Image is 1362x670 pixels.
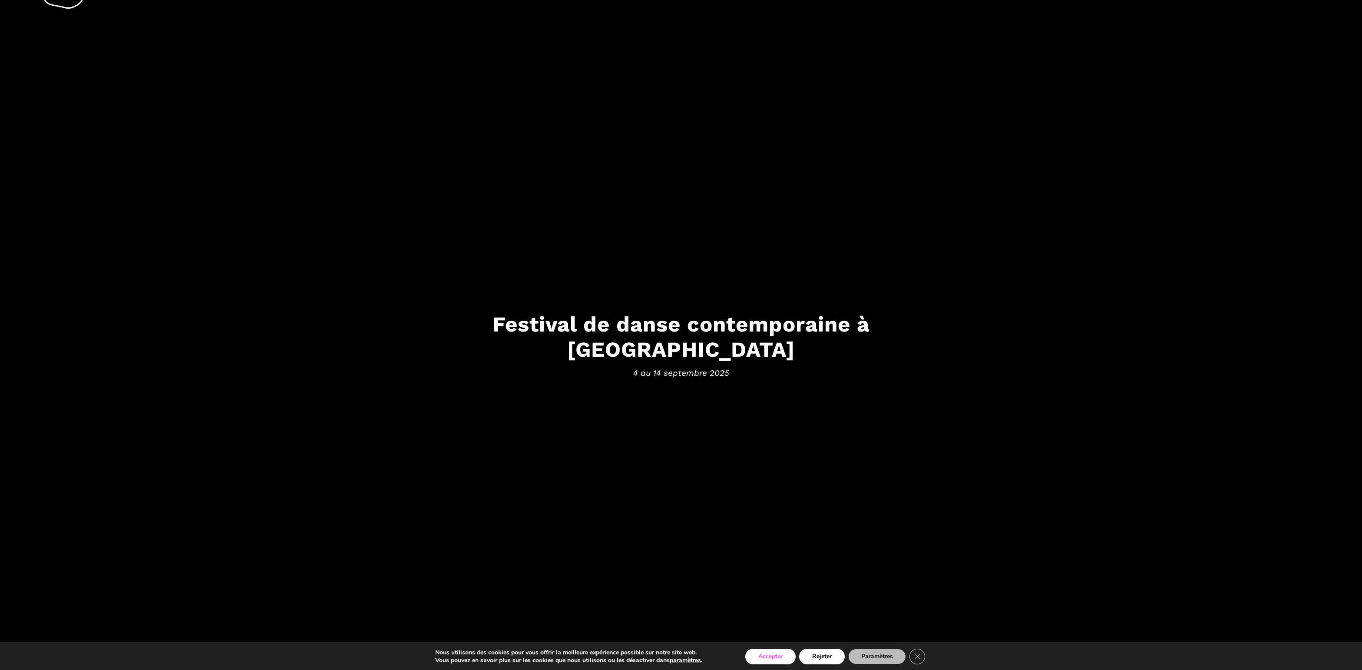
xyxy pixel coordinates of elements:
[909,649,925,664] button: Close GDPR Cookie Banner
[435,657,702,664] p: Vous pouvez en savoir plus sur les cookies que nous utilisons ou les désactiver dans .
[848,649,906,664] button: Paramètres
[412,311,950,362] h3: Festival de danse contemporaine à [GEOGRAPHIC_DATA]
[670,657,701,664] button: paramètres
[799,649,845,664] button: Rejeter
[745,649,796,664] button: Accepter
[412,367,950,380] span: 4 au 14 septembre 2025
[435,649,702,657] p: Nous utilisons des cookies pour vous offrir la meilleure expérience possible sur notre site web.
